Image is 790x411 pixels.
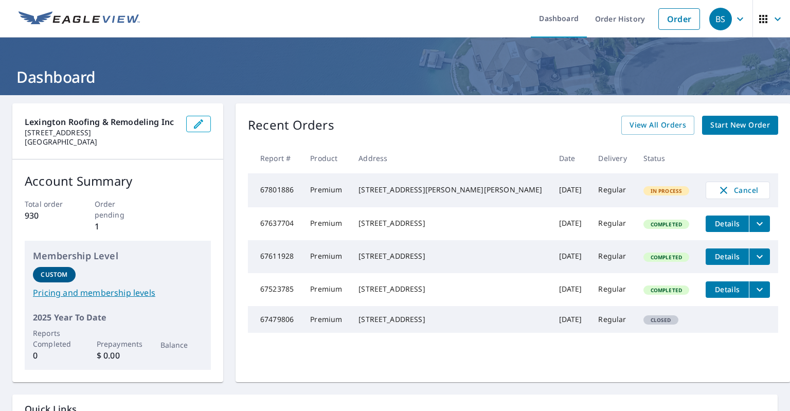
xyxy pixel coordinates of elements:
[590,273,635,306] td: Regular
[358,185,542,195] div: [STREET_ADDRESS][PERSON_NAME][PERSON_NAME]
[248,240,302,273] td: 67611928
[25,199,71,209] p: Total order
[160,339,203,350] p: Balance
[658,8,700,30] a: Order
[95,220,141,233] p: 1
[644,221,688,228] span: Completed
[706,281,749,298] button: detailsBtn-67523785
[712,284,743,294] span: Details
[590,240,635,273] td: Regular
[644,254,688,261] span: Completed
[302,306,350,333] td: Premium
[712,252,743,261] span: Details
[551,207,590,240] td: [DATE]
[709,8,732,30] div: BS
[248,116,334,135] p: Recent Orders
[97,338,139,349] p: Prepayments
[350,143,550,173] th: Address
[248,207,302,240] td: 67637704
[248,173,302,207] td: 67801886
[33,287,203,299] a: Pricing and membership levels
[33,328,76,349] p: Reports Completed
[25,137,178,147] p: [GEOGRAPHIC_DATA]
[706,248,749,265] button: detailsBtn-67611928
[302,207,350,240] td: Premium
[716,184,759,196] span: Cancel
[706,216,749,232] button: detailsBtn-67637704
[551,173,590,207] td: [DATE]
[95,199,141,220] p: Order pending
[248,143,302,173] th: Report #
[12,66,778,87] h1: Dashboard
[25,128,178,137] p: [STREET_ADDRESS]
[19,11,140,27] img: EV Logo
[25,209,71,222] p: 930
[551,273,590,306] td: [DATE]
[33,349,76,362] p: 0
[25,172,211,190] p: Account Summary
[590,173,635,207] td: Regular
[358,314,542,325] div: [STREET_ADDRESS]
[749,281,770,298] button: filesDropdownBtn-67523785
[749,248,770,265] button: filesDropdownBtn-67611928
[302,173,350,207] td: Premium
[590,207,635,240] td: Regular
[621,116,694,135] a: View All Orders
[706,182,770,199] button: Cancel
[590,143,635,173] th: Delivery
[97,349,139,362] p: $ 0.00
[358,284,542,294] div: [STREET_ADDRESS]
[358,251,542,261] div: [STREET_ADDRESS]
[749,216,770,232] button: filesDropdownBtn-67637704
[590,306,635,333] td: Regular
[302,143,350,173] th: Product
[630,119,686,132] span: View All Orders
[644,316,677,324] span: Closed
[644,287,688,294] span: Completed
[358,218,542,228] div: [STREET_ADDRESS]
[302,240,350,273] td: Premium
[248,306,302,333] td: 67479806
[710,119,770,132] span: Start New Order
[25,116,178,128] p: Lexington Roofing & Remodeling Inc
[302,273,350,306] td: Premium
[33,249,203,263] p: Membership Level
[712,219,743,228] span: Details
[551,306,590,333] td: [DATE]
[635,143,698,173] th: Status
[248,273,302,306] td: 67523785
[41,270,67,279] p: Custom
[644,187,689,194] span: In Process
[551,143,590,173] th: Date
[702,116,778,135] a: Start New Order
[551,240,590,273] td: [DATE]
[33,311,203,324] p: 2025 Year To Date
